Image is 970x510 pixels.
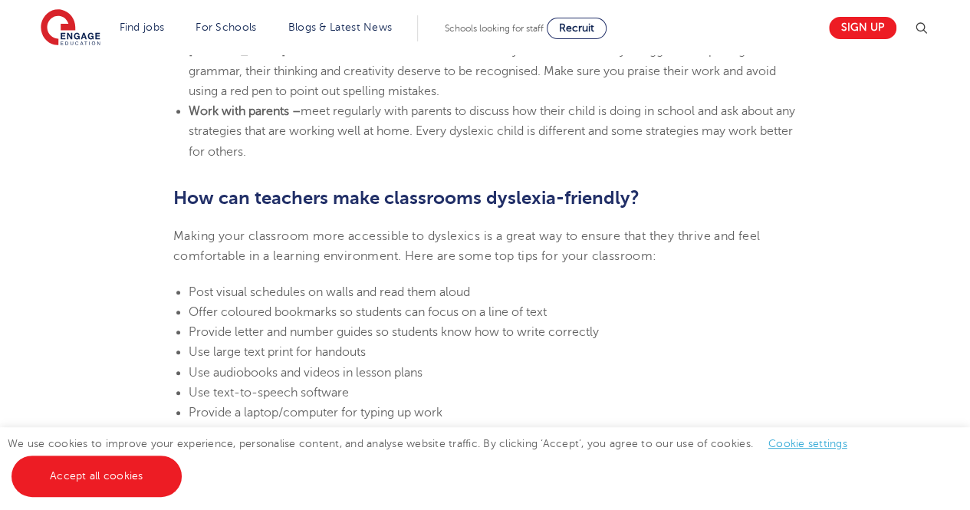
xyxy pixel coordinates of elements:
span: whilst dyslexic students may struggle with spelling and grammar, their thinking and creativity de... [189,44,776,98]
a: Find jobs [120,21,165,33]
a: Sign up [829,17,896,39]
img: Engage Education [41,9,100,48]
a: Accept all cookies [12,456,182,497]
a: Recruit [547,18,607,39]
span: Provide letter and number guides so students know how to write correctly [189,325,599,339]
span: We use cookies to improve your experience, personalise content, and analyse website traffic. By c... [8,438,863,482]
span: Post visual schedules on walls and read them aloud [189,285,470,299]
span: Provide a laptop/computer for typing up work [189,406,442,420]
a: Blogs & Latest News [288,21,393,33]
span: Offer coloured bookmarks so students can focus on a line of text [189,305,547,319]
span: meet regularly with parents to discuss how their child is doing in school and ask about any strat... [189,104,795,159]
span: Use large text print for handouts [189,345,366,359]
a: Cookie settings [768,438,847,449]
a: For Schools [196,21,256,33]
span: Recruit [559,22,594,34]
span: Schools looking for staff [445,23,544,34]
b: How can teachers make classrooms dyslexia-friendly? [173,187,640,209]
span: Use audiobooks and videos in lesson plans [189,366,423,380]
span: Making your classroom more accessible to dyslexics is a great way to ensure that they thrive and ... [173,229,760,263]
b: Work with parents – [189,104,301,118]
span: Use text-to-speech software [189,386,349,400]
